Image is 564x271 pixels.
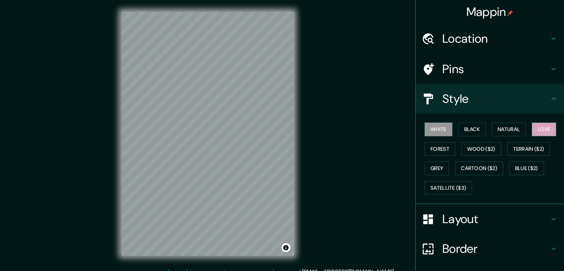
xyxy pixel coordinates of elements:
[416,24,564,53] div: Location
[425,123,452,136] button: White
[442,31,549,46] h4: Location
[442,91,549,106] h4: Style
[442,241,549,256] h4: Border
[509,161,544,175] button: Blue ($2)
[425,161,449,175] button: Grey
[442,62,549,76] h4: Pins
[461,142,501,156] button: Wood ($2)
[416,204,564,234] div: Layout
[458,123,486,136] button: Black
[507,10,513,16] img: pin-icon.png
[416,54,564,84] div: Pins
[122,12,294,256] canvas: Map
[281,243,290,252] button: Toggle attribution
[532,123,556,136] button: Love
[425,181,472,195] button: Satellite ($3)
[466,4,514,19] h4: Mappin
[442,212,549,226] h4: Layout
[425,142,455,156] button: Forest
[416,84,564,114] div: Style
[507,142,550,156] button: Terrain ($2)
[492,123,526,136] button: Natural
[416,234,564,264] div: Border
[455,161,503,175] button: Cartoon ($2)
